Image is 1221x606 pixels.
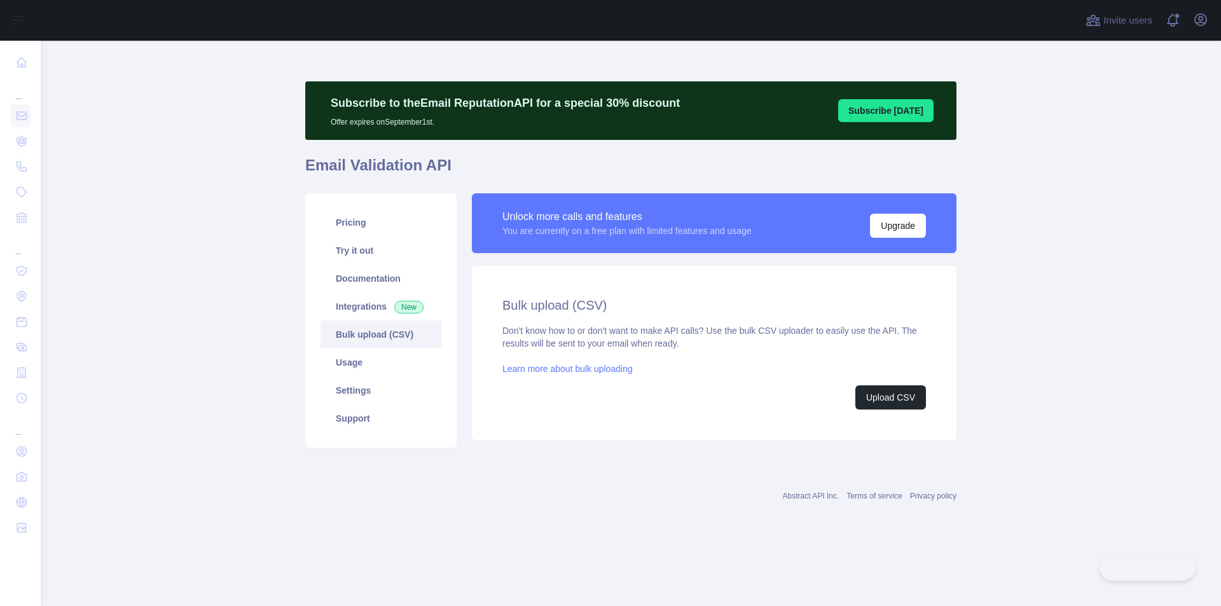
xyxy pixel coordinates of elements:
div: Unlock more calls and features [502,209,752,224]
div: ... [10,412,31,437]
div: You are currently on a free plan with limited features and usage [502,224,752,237]
a: Integrations New [321,293,441,320]
a: Terms of service [846,492,902,500]
p: Subscribe to the Email Reputation API for a special 30 % discount [331,94,680,112]
a: Try it out [321,237,441,265]
button: Upgrade [870,214,926,238]
a: Support [321,404,441,432]
a: Usage [321,348,441,376]
a: Learn more about bulk uploading [502,364,633,374]
p: Offer expires on September 1st. [331,112,680,127]
span: New [394,301,424,313]
a: Pricing [321,209,441,237]
iframe: Toggle Customer Support [1100,554,1196,581]
div: Don't know how to or don't want to make API calls? Use the bulk CSV uploader to easily use the AP... [502,324,926,410]
h2: Bulk upload (CSV) [502,296,926,314]
a: Settings [321,376,441,404]
span: Invite users [1103,13,1152,28]
a: Privacy policy [910,492,956,500]
a: Documentation [321,265,441,293]
h1: Email Validation API [305,155,956,186]
div: ... [10,76,31,102]
a: Bulk upload (CSV) [321,320,441,348]
button: Invite users [1083,10,1155,31]
button: Upload CSV [855,385,926,410]
div: ... [10,231,31,257]
button: Subscribe [DATE] [838,99,934,122]
a: Abstract API Inc. [783,492,839,500]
